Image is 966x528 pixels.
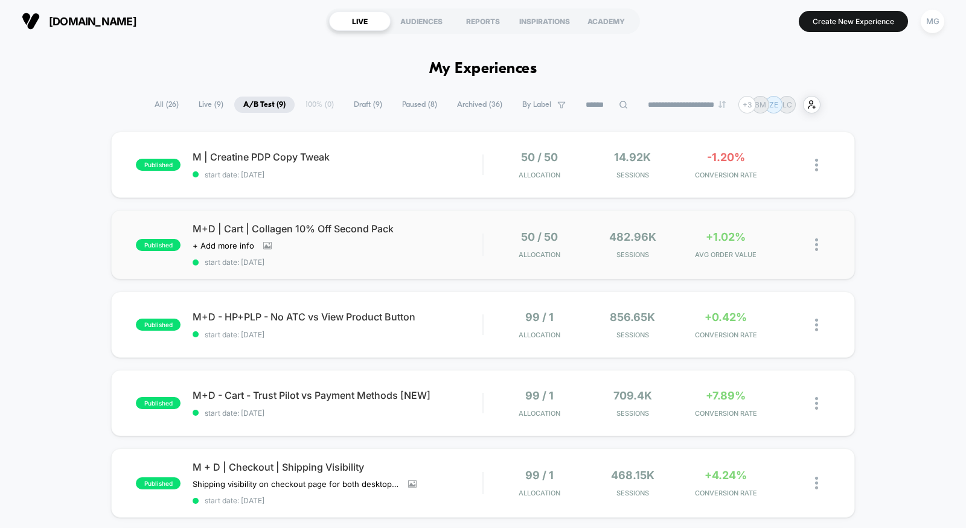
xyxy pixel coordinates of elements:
span: A/B Test ( 9 ) [234,97,295,113]
img: close [815,319,818,331]
div: INSPIRATIONS [514,11,575,31]
div: + 3 [738,96,756,113]
span: 482.96k [609,231,656,243]
span: start date: [DATE] [193,496,482,505]
span: By Label [522,100,551,109]
span: Paused ( 8 ) [393,97,446,113]
img: close [815,159,818,171]
img: close [815,238,818,251]
span: 856.65k [610,311,655,323]
span: start date: [DATE] [193,258,482,267]
div: REPORTS [452,11,514,31]
span: start date: [DATE] [193,409,482,418]
span: CONVERSION RATE [682,489,770,497]
span: 50 / 50 [521,151,558,164]
span: CONVERSION RATE [682,171,770,179]
span: Sessions [589,409,676,418]
span: -1.20% [707,151,745,164]
span: M+D - HP+PLP - No ATC vs View Product Button [193,311,482,323]
span: Live ( 9 ) [190,97,232,113]
img: Visually logo [22,12,40,30]
div: AUDIENCES [391,11,452,31]
span: published [136,477,181,489]
p: ZE [769,100,778,109]
img: close [815,477,818,489]
span: Allocation [519,489,560,497]
span: +1.02% [706,231,746,243]
span: M+D | Cart | Collagen 10% Off Second Pack [193,223,482,235]
span: published [136,319,181,331]
span: CONVERSION RATE [682,409,770,418]
span: Sessions [589,250,676,259]
span: 99 / 1 [525,389,554,402]
span: 99 / 1 [525,311,554,323]
span: Shipping visibility on checkout page for both desktop and mobile [193,479,399,489]
span: +4.24% [705,469,747,482]
img: end [718,101,726,108]
span: +0.42% [705,311,747,323]
span: Allocation [519,171,560,179]
span: 14.92k [614,151,651,164]
p: LC [782,100,792,109]
span: CONVERSION RATE [682,331,770,339]
span: start date: [DATE] [193,170,482,179]
span: + Add more info [193,241,254,250]
div: LIVE [329,11,391,31]
span: +7.89% [706,389,746,402]
span: Allocation [519,409,560,418]
span: Draft ( 9 ) [345,97,391,113]
button: [DOMAIN_NAME] [18,11,140,31]
span: M+D - Cart - Trust Pilot vs Payment Methods [NEW] [193,389,482,401]
span: AVG ORDER VALUE [682,250,770,259]
div: MG [921,10,944,33]
span: All ( 26 ) [146,97,188,113]
span: [DOMAIN_NAME] [49,15,136,28]
span: published [136,239,181,251]
span: published [136,159,181,171]
span: 50 / 50 [521,231,558,243]
img: close [815,397,818,410]
span: Sessions [589,171,676,179]
div: ACADEMY [575,11,637,31]
span: Allocation [519,331,560,339]
span: Archived ( 36 ) [448,97,511,113]
span: Sessions [589,331,676,339]
p: BM [755,100,766,109]
span: start date: [DATE] [193,330,482,339]
span: Allocation [519,250,560,259]
span: M | Creatine PDP Copy Tweak [193,151,482,163]
span: Sessions [589,489,676,497]
button: MG [917,9,948,34]
span: 468.15k [611,469,654,482]
span: M + D | Checkout | Shipping Visibility [193,461,482,473]
span: published [136,397,181,409]
h1: My Experiences [429,60,537,78]
button: Create New Experience [799,11,908,32]
span: 99 / 1 [525,469,554,482]
span: 709.4k [613,389,652,402]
